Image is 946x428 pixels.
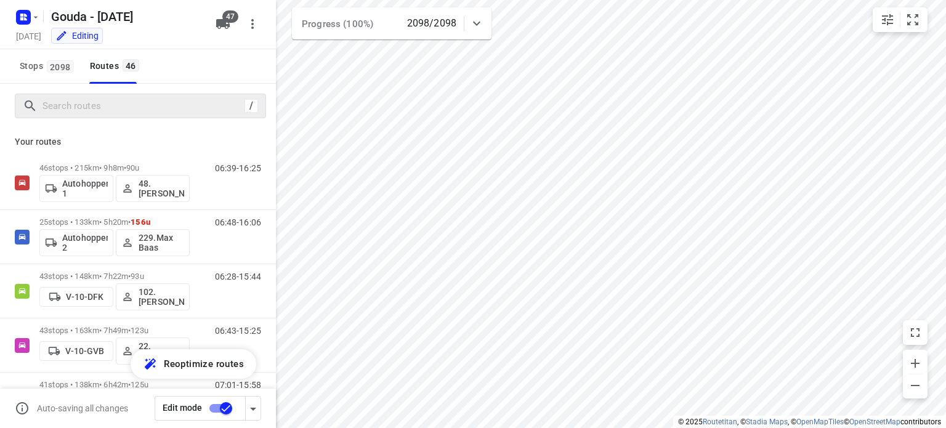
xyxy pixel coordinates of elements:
p: 25 stops • 133km • 5h20m [39,217,190,227]
p: 46 stops • 215km • 9h8m [39,163,190,172]
div: Driver app settings [246,400,261,416]
a: OpenMapTiles [796,418,844,426]
div: Routes [90,59,143,74]
div: / [245,99,258,113]
a: Stadia Maps [746,418,788,426]
p: 06:28-15:44 [215,272,261,281]
div: You are currently in edit mode. [55,30,99,42]
p: V-10-GVB [65,346,104,356]
p: 22.[PERSON_NAME] [139,341,184,361]
button: 47 [211,12,235,36]
h5: Project date [11,29,46,43]
p: 41 stops • 138km • 6h42m [39,380,190,389]
button: Fit zoom [900,7,925,32]
p: 43 stops • 163km • 7h49m [39,326,190,335]
button: V-10-DFK [39,287,113,307]
p: V-10-DFK [66,292,103,302]
p: 48.[PERSON_NAME] [139,179,184,198]
p: 229.Max Baas [139,233,184,252]
span: • [128,217,131,227]
button: Autohopper 2 [39,229,113,256]
p: 43 stops • 148km • 7h22m [39,272,190,281]
a: OpenStreetMap [849,418,900,426]
span: Stops [20,59,78,74]
p: Auto-saving all changes [37,403,128,413]
p: 2098/2098 [407,16,456,31]
span: 156u [131,217,150,227]
button: 48.[PERSON_NAME] [116,175,190,202]
p: Autohopper 1 [62,179,108,198]
button: More [240,12,265,36]
div: Progress (100%)2098/2098 [292,7,491,39]
button: Map settings [875,7,900,32]
span: • [128,380,131,389]
span: • [128,272,131,281]
p: 06:39-16:25 [215,163,261,173]
span: 46 [123,59,139,71]
span: 47 [222,10,238,23]
h5: Rename [46,7,206,26]
button: 229.Max Baas [116,229,190,256]
li: © 2025 , © , © © contributors [678,418,941,426]
a: Routetitan [703,418,737,426]
button: Autohopper 1 [39,175,113,202]
span: Reoptimize routes [164,356,244,372]
span: • [124,163,126,172]
p: Your routes [15,135,261,148]
p: 06:43-15:25 [215,326,261,336]
p: 07:01-15:58 [215,380,261,390]
span: 93u [131,272,144,281]
span: • [128,326,131,335]
button: 102.[PERSON_NAME] [116,283,190,310]
p: 06:48-16:06 [215,217,261,227]
span: Edit mode [163,403,202,413]
button: Reoptimize routes [131,349,256,379]
p: 102.[PERSON_NAME] [139,287,184,307]
p: Autohopper 2 [62,233,108,252]
span: 123u [131,326,148,335]
span: 2098 [47,60,74,73]
input: Search routes [42,97,245,116]
div: small contained button group [873,7,928,32]
span: 90u [126,163,139,172]
span: 125u [131,380,148,389]
span: Progress (100%) [302,18,373,30]
button: V-10-GVB [39,341,113,361]
button: 22.[PERSON_NAME] [116,337,190,365]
